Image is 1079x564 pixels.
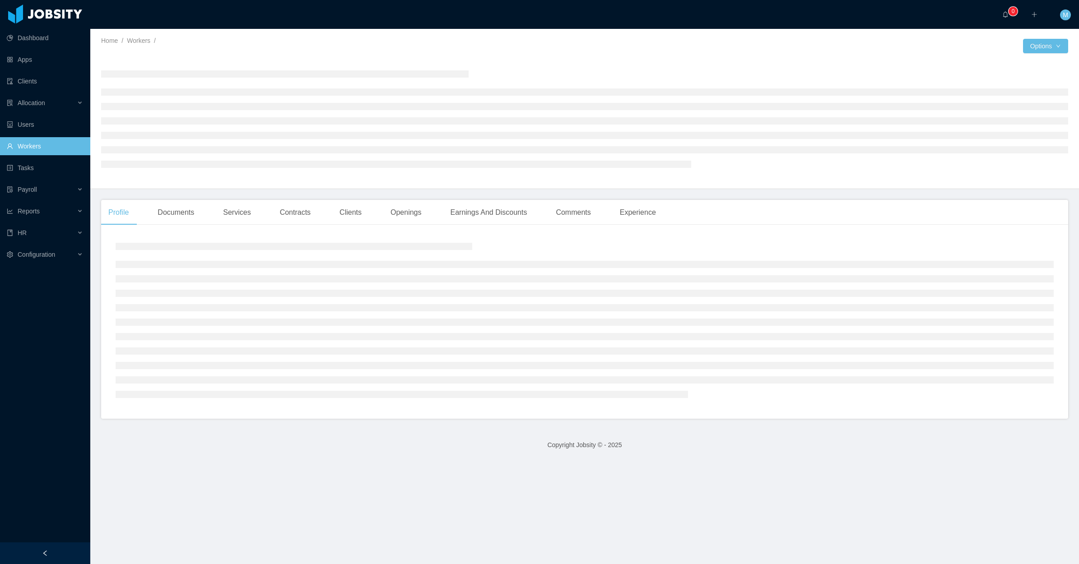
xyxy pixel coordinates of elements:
[549,200,598,225] div: Comments
[7,72,83,90] a: icon: auditClients
[7,159,83,177] a: icon: profileTasks
[7,230,13,236] i: icon: book
[7,116,83,134] a: icon: robotUsers
[18,208,40,215] span: Reports
[1002,11,1009,18] i: icon: bell
[1009,7,1018,16] sup: 0
[7,100,13,106] i: icon: solution
[1023,39,1068,53] button: Optionsicon: down
[443,200,535,225] div: Earnings And Discounts
[7,137,83,155] a: icon: userWorkers
[18,251,55,258] span: Configuration
[273,200,318,225] div: Contracts
[154,37,156,44] span: /
[150,200,201,225] div: Documents
[383,200,429,225] div: Openings
[7,251,13,258] i: icon: setting
[7,29,83,47] a: icon: pie-chartDashboard
[7,186,13,193] i: icon: file-protect
[613,200,663,225] div: Experience
[1031,11,1037,18] i: icon: plus
[1063,9,1068,20] span: M
[121,37,123,44] span: /
[216,200,258,225] div: Services
[101,200,136,225] div: Profile
[7,51,83,69] a: icon: appstoreApps
[18,186,37,193] span: Payroll
[332,200,369,225] div: Clients
[7,208,13,214] i: icon: line-chart
[18,99,45,106] span: Allocation
[90,430,1079,461] footer: Copyright Jobsity © - 2025
[101,37,118,44] a: Home
[18,229,27,236] span: HR
[127,37,150,44] a: Workers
